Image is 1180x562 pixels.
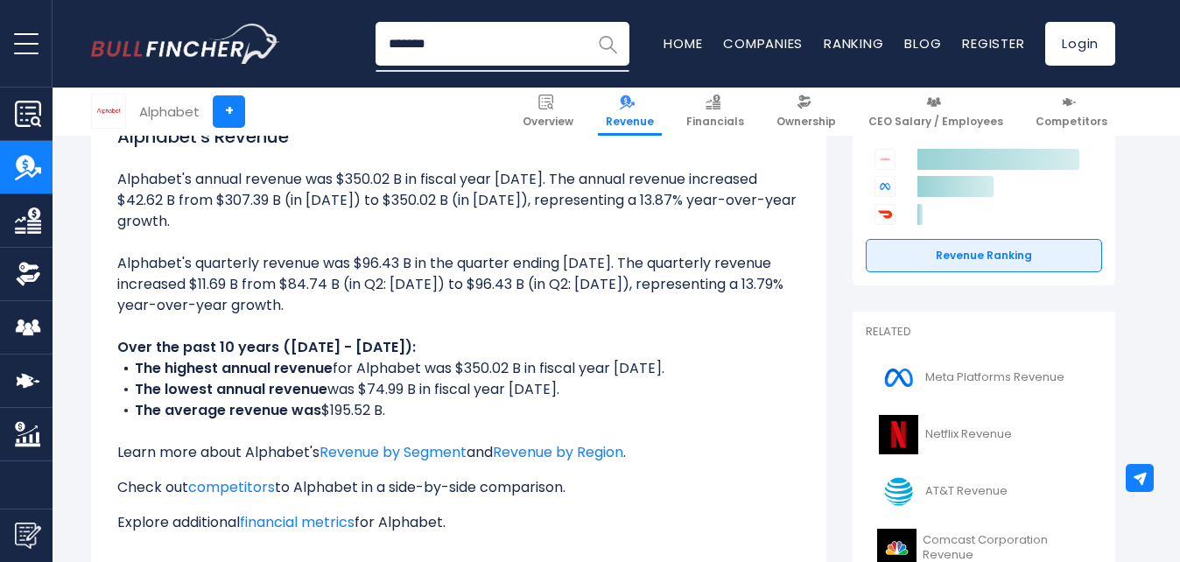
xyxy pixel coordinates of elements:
[135,400,321,420] b: The average revenue was
[240,512,355,532] a: financial metrics
[117,379,800,400] li: was $74.99 B in fiscal year [DATE].
[860,88,1011,136] a: CEO Salary / Employees
[866,325,1102,340] p: Related
[135,358,333,378] b: The highest annual revenue
[598,88,662,136] a: Revenue
[117,358,800,379] li: for Alphabet was $350.02 B in fiscal year [DATE].
[904,34,941,53] a: Blog
[876,472,920,511] img: T logo
[876,358,920,397] img: META logo
[92,95,125,128] img: GOOGL logo
[188,477,275,497] a: competitors
[824,34,883,53] a: Ranking
[874,204,896,225] img: DoorDash competitors logo
[139,102,200,122] div: Alphabet
[874,149,896,170] img: Alphabet competitors logo
[866,467,1102,516] a: AT&T Revenue
[117,400,800,421] li: $195.52 B.
[1036,115,1107,129] span: Competitors
[15,261,41,287] img: Ownership
[606,115,654,129] span: Revenue
[213,95,245,128] a: +
[874,176,896,197] img: Meta Platforms competitors logo
[962,34,1024,53] a: Register
[117,512,800,533] p: Explore additional for Alphabet.
[515,88,581,136] a: Overview
[117,253,800,316] li: Alphabet's quarterly revenue was $96.43 B in the quarter ending [DATE]. The quarterly revenue inc...
[91,24,279,64] a: Go to homepage
[320,442,467,462] a: Revenue by Segment
[776,115,836,129] span: Ownership
[1028,88,1115,136] a: Competitors
[117,123,800,150] h1: Alphabet's Revenue
[1045,22,1115,66] a: Login
[678,88,752,136] a: Financials
[876,415,920,454] img: NFLX logo
[866,354,1102,402] a: Meta Platforms Revenue
[493,442,623,462] a: Revenue by Region
[117,169,800,232] li: Alphabet's annual revenue was $350.02 B in fiscal year [DATE]. The annual revenue increased $42.6...
[117,442,800,463] p: Learn more about Alphabet's and .
[769,88,844,136] a: Ownership
[586,22,629,66] button: Search
[868,115,1003,129] span: CEO Salary / Employees
[117,337,416,357] b: Over the past 10 years ([DATE] - [DATE]):
[723,34,803,53] a: Companies
[866,239,1102,272] a: Revenue Ranking
[664,34,702,53] a: Home
[117,477,800,498] p: Check out to Alphabet in a side-by-side comparison.
[866,411,1102,459] a: Netflix Revenue
[686,115,744,129] span: Financials
[91,24,280,64] img: Bullfincher logo
[523,115,573,129] span: Overview
[135,379,327,399] b: The lowest annual revenue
